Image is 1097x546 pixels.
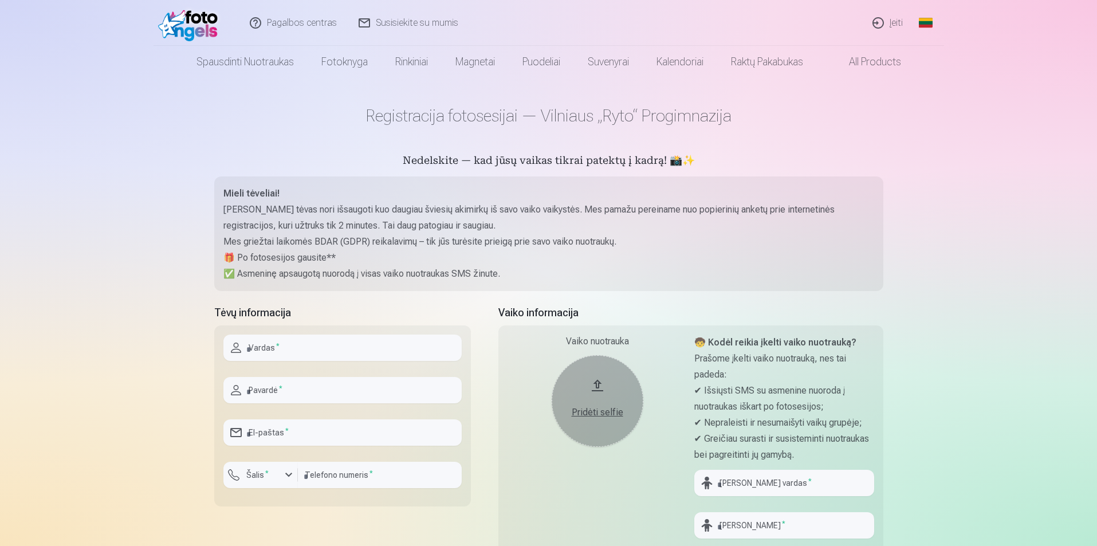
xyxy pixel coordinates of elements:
[694,337,856,348] strong: 🧒 Kodėl reikia įkelti vaiko nuotrauką?
[694,383,874,415] p: ✔ Išsiųsti SMS su asmenine nuoroda į nuotraukas iškart po fotosesijos;
[563,406,632,419] div: Pridėti selfie
[214,305,471,321] h5: Tėvų informacija
[223,462,298,488] button: Šalis*
[183,46,308,78] a: Spausdinti nuotraukas
[242,469,273,481] label: Šalis
[308,46,382,78] a: Fotoknyga
[158,5,224,41] img: /fa2
[817,46,915,78] a: All products
[223,188,280,199] strong: Mieli tėveliai!
[382,46,442,78] a: Rinkiniai
[442,46,509,78] a: Magnetai
[223,234,874,250] p: Mes griežtai laikomės BDAR (GDPR) reikalavimų – tik jūs turėsite prieigą prie savo vaiko nuotraukų.
[214,154,883,170] h5: Nedelskite — kad jūsų vaikas tikrai patektų į kadrą! 📸✨
[223,266,874,282] p: ✅ Asmeninę apsaugotą nuorodą į visas vaiko nuotraukas SMS žinute.
[214,105,883,126] h1: Registracija fotosesijai — Vilniaus „Ryto“ Progimnazija
[643,46,717,78] a: Kalendoriai
[717,46,817,78] a: Raktų pakabukas
[552,355,643,447] button: Pridėti selfie
[694,431,874,463] p: ✔ Greičiau surasti ir susisteminti nuotraukas bei pagreitinti jų gamybą.
[694,415,874,431] p: ✔ Nepraleisti ir nesumaišyti vaikų grupėje;
[509,46,574,78] a: Puodeliai
[574,46,643,78] a: Suvenyrai
[694,351,874,383] p: Prašome įkelti vaiko nuotrauką, nes tai padeda:
[498,305,883,321] h5: Vaiko informacija
[223,202,874,234] p: [PERSON_NAME] tėvas nori išsaugoti kuo daugiau šviesių akimirkų iš savo vaiko vaikystės. Mes pama...
[223,250,874,266] p: 🎁 Po fotosesijos gausite**
[508,335,687,348] div: Vaiko nuotrauka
